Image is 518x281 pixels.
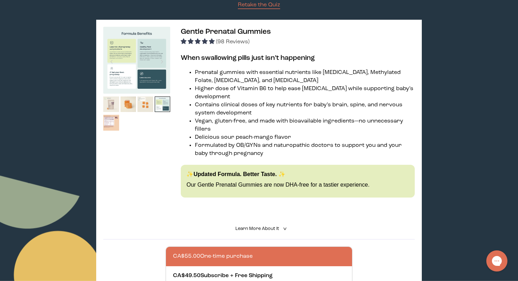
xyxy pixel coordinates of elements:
li: Formulated by OB/GYNs and naturopathic doctors to support you and your baby through pregnancy [195,142,415,158]
p: Our Gentle Prenatal Gummies are now DHA-free for a tastier experience. [186,181,409,189]
li: Prenatal gummies with essential nutrients like [MEDICAL_DATA], Methylated Folate, [MEDICAL_DATA],... [195,69,415,85]
img: thumbnail image [103,27,170,94]
img: thumbnail image [155,96,171,112]
span: (98 Reviews) [216,39,249,45]
summary: Learn More About it < [235,225,283,232]
span: Learn More About it [235,226,279,231]
i: < [281,227,288,231]
a: Retake the Quiz [238,1,280,9]
li: Higher dose of Vitamin B6 to help ease [MEDICAL_DATA] while supporting baby’s development [195,85,415,101]
img: thumbnail image [103,115,119,131]
li: Delicious sour peach-mango flavor [195,133,415,142]
strong: ✨Updated Formula. Better Taste. ✨ [186,171,285,177]
img: thumbnail image [103,96,119,112]
img: thumbnail image [121,96,136,112]
iframe: Gorgias live chat messenger [483,248,511,274]
span: 4.88 stars [181,39,216,45]
li: Vegan, gluten-free, and made with bioavailable ingredients—no unnecessary fillers [195,117,415,133]
img: thumbnail image [137,96,153,112]
span: Gentle Prenatal Gummies [181,28,271,36]
h3: When swallowing pills just isn’t happening [181,53,415,63]
span: Retake the Quiz [238,2,280,8]
li: Contains clinical doses of key nutrients for baby’s brain, spine, and nervous system development [195,101,415,117]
